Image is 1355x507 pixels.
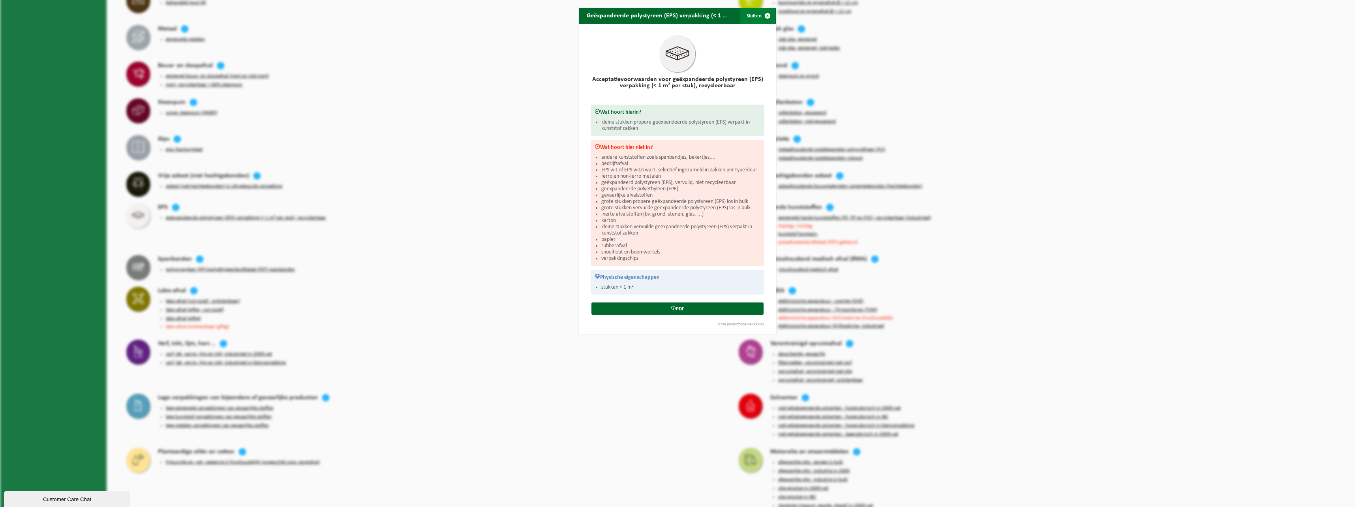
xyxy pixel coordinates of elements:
button: Sluiten [740,8,775,24]
div: Onze productcode:04-000018 [587,323,768,327]
li: EPS wit of EPS wit/zwart, selectief ingezameld in zakken per type kleur [601,167,760,173]
li: grote stukken vervuilde geëxpandeerde polystyreen (EPS) los in bulk [601,205,760,211]
li: rubberafval [601,243,760,249]
li: bedrijfsafval [601,161,760,167]
h3: Physische eigenschappen [595,274,760,280]
h2: Acceptatievoorwaarden voor geëxpandeerde polystyreen (EPS) verpakking (< 1 m² per stuk), recyclee... [591,76,764,89]
a: PDF [591,302,764,315]
li: geëxpandeerde polyethyleen (EPE) [601,186,760,192]
li: snoeihout en boomwortels [601,249,760,255]
h3: Wat hoort hier niet in? [595,144,760,150]
li: grote stukken propere geëxpandeerde polystyreen (EPS) los in bulk [601,199,760,205]
li: karton [601,218,760,224]
li: geëxpandeerd polystyreen (EPS), vervuild, niet recycleerbaar [601,180,760,186]
li: kleine stukken vervuilde geëxpandeerde polystyreen (EPS) verpakt in kunststof zakken [601,224,760,237]
li: gevaarlijke afvalstoffen [601,192,760,199]
li: andere kunststoffen zoals spanbandjes, bekertjes,... [601,154,760,161]
li: stukken < 1 m² [601,284,760,291]
li: ferro en non-ferro metalen [601,173,760,180]
li: papier [601,237,760,243]
h2: Geëxpandeerde polystyreen (EPS) verpakking (< 1 m² per stuk), recycleerbaar [579,8,739,23]
li: verpakkingschips [601,255,760,262]
li: inerte afvalstoffen (bv. grond, stenen, glas, ...) [601,211,760,218]
h3: Wat hoort hierin? [595,109,760,115]
li: kleine stukken propere geëxpandeerde polystyreen (EPS) verpakt in kunststof zakken [601,119,760,132]
iframe: chat widget [4,490,132,507]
